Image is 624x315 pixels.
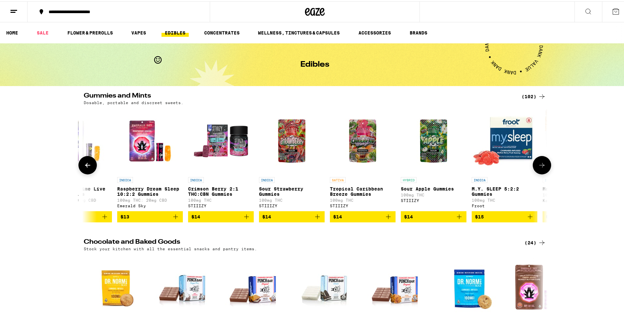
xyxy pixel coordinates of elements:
p: Stock your kitchen with all the essential snacks and pantry items. [84,245,257,250]
a: ACCESSORIES [355,28,394,35]
p: 100mg THC: 10mg CBD [46,197,112,201]
p: 100mg THC: 20mg CBD [117,197,183,201]
a: Open page for M.Y. SLEEP 5:2:2 Gummies from Froot [472,107,537,210]
p: 100mg THC [188,197,254,201]
p: Raspberry Dream Sleep 10:2:2 Gummies [117,185,183,195]
a: BRANDS [406,28,431,35]
span: $14 [404,213,413,218]
p: Tropical Caribbean Breeze Gummies [330,185,396,195]
div: Emerald Sky [46,202,112,207]
img: Froot - M.Y. SLEEP 5:2:2 Gummies [472,107,537,172]
span: $15 [546,213,555,218]
p: Sour Strawberry Gummies [259,185,325,195]
span: $15 [475,213,484,218]
a: FLOWER & PREROLLS [64,28,116,35]
img: Kanha - Mango Gummies [545,107,606,172]
button: Add to bag [259,210,325,221]
img: STIIIZY - Tropical Caribbean Breeze Gummies [330,107,396,172]
p: 100mg THC [543,191,608,196]
a: EDIBLES [161,28,189,35]
button: Add to bag [330,210,396,221]
span: $14 [191,213,200,218]
div: Froot [472,202,537,207]
p: M.Y. SLEEP 5:2:2 Gummies [472,185,537,195]
div: STIIIZY [401,197,466,201]
button: Add to bag [401,210,466,221]
img: Emerald Sky - Blackberry Lime Live Resin Gummies [46,107,112,172]
div: STIIIZY [330,202,396,207]
a: (102) [522,91,546,99]
p: INDICA [259,176,275,182]
a: CONCENTRATES [201,28,243,35]
div: STIIIZY [259,202,325,207]
button: Add to bag [117,210,183,221]
button: Add to bag [472,210,537,221]
img: STIIIZY - Sour Apple Gummies [401,107,466,172]
p: Mango Gummies [543,185,608,190]
p: INDICA [543,176,558,182]
a: Open page for Tropical Caribbean Breeze Gummies from STIIIZY [330,107,396,210]
img: STIIIZY - Crimson Berry 2:1 THC:CBN Gummies [188,107,254,172]
a: Open page for Sour Apple Gummies from STIIIZY [401,107,466,210]
p: Blackberry Lime Live Resin Gummies [46,185,112,195]
p: 100mg THC [401,191,466,196]
span: $13 [120,213,129,218]
span: $14 [262,213,271,218]
p: HYBRID [401,176,417,182]
a: VAPES [128,28,149,35]
div: Kanha [543,197,608,201]
a: Open page for Raspberry Dream Sleep 10:2:2 Gummies from Emerald Sky [117,107,183,210]
button: Add to bag [188,210,254,221]
img: Emerald Sky - Raspberry Dream Sleep 10:2:2 Gummies [117,107,183,172]
a: HOME [3,28,21,35]
div: Emerald Sky [117,202,183,207]
p: Dosable, portable and discreet sweets. [84,99,183,103]
p: INDICA [188,176,204,182]
a: Open page for Blackberry Lime Live Resin Gummies from Emerald Sky [46,107,112,210]
a: WELLNESS, TINCTURES & CAPSULES [255,28,343,35]
img: STIIIZY - Sour Strawberry Gummies [259,107,325,172]
a: Open page for Crimson Berry 2:1 THC:CBN Gummies from STIIIZY [188,107,254,210]
p: 100mg THC [259,197,325,201]
p: INDICA [472,176,487,182]
div: STIIIZY [188,202,254,207]
a: SALE [33,28,52,35]
h2: Chocolate and Baked Goods [84,237,514,245]
p: 100mg THC [472,197,537,201]
a: Open page for Sour Strawberry Gummies from STIIIZY [259,107,325,210]
p: Crimson Berry 2:1 THC:CBN Gummies [188,185,254,195]
span: Hi. Need any help? [4,5,47,10]
span: $14 [333,213,342,218]
p: Sour Apple Gummies [401,185,466,190]
a: Open page for Mango Gummies from Kanha [543,107,608,210]
p: 100mg THC [330,197,396,201]
p: INDICA [117,176,133,182]
a: (24) [525,237,546,245]
button: Add to bag [543,210,608,221]
p: SATIVA [330,176,346,182]
button: Add to bag [46,210,112,221]
h1: Edibles [300,59,329,67]
h2: Gummies and Mints [84,91,514,99]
